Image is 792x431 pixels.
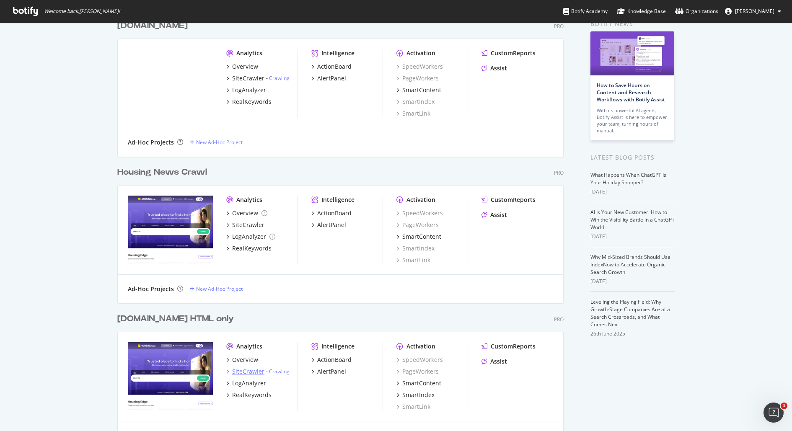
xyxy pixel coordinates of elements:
[128,342,213,410] img: www.Housing.com
[311,209,352,217] a: ActionBoard
[128,285,174,293] div: Ad-Hoc Projects
[196,139,243,146] div: New Ad-Hoc Project
[735,8,774,15] span: Venus Kalra
[226,74,290,83] a: SiteCrawler- Crawling
[321,342,355,351] div: Intelligence
[481,64,507,72] a: Assist
[491,49,536,57] div: CustomReports
[396,391,435,399] a: SmartIndex
[232,98,272,106] div: RealKeywords
[396,256,430,264] a: SmartLink
[226,62,258,71] a: Overview
[481,196,536,204] a: CustomReports
[232,62,258,71] div: Overview
[117,20,191,32] a: [DOMAIN_NAME]
[311,367,346,376] a: AlertPanel
[196,285,243,292] div: New Ad-Hoc Project
[236,49,262,57] div: Analytics
[226,391,272,399] a: RealKeywords
[396,62,443,71] a: SpeedWorkers
[226,221,264,229] a: SiteCrawler
[269,75,290,82] a: Crawling
[317,221,346,229] div: AlertPanel
[226,98,272,106] a: RealKeywords
[396,109,430,118] a: SmartLink
[266,75,290,82] div: -
[590,153,675,162] div: Latest Blog Posts
[226,367,290,376] a: SiteCrawler- Crawling
[311,74,346,83] a: AlertPanel
[190,285,243,292] a: New Ad-Hoc Project
[317,367,346,376] div: AlertPanel
[396,221,439,229] a: PageWorkers
[232,244,272,253] div: RealKeywords
[554,316,564,323] div: Pro
[232,367,264,376] div: SiteCrawler
[317,74,346,83] div: AlertPanel
[117,313,234,325] div: [DOMAIN_NAME] HTML only
[554,169,564,176] div: Pro
[718,5,788,18] button: [PERSON_NAME]
[396,74,439,83] div: PageWorkers
[232,391,272,399] div: RealKeywords
[396,244,435,253] a: SmartIndex
[396,232,441,241] a: SmartContent
[402,391,435,399] div: SmartIndex
[491,342,536,351] div: CustomReports
[490,64,507,72] div: Assist
[317,356,352,364] div: ActionBoard
[481,211,507,219] a: Assist
[396,367,439,376] a: PageWorkers
[226,86,266,94] a: LogAnalyzer
[563,7,608,15] div: Botify Academy
[321,49,355,57] div: Intelligence
[590,188,675,196] div: [DATE]
[590,298,670,328] a: Leveling the Playing Field: Why Growth-Stage Companies Are at a Search Crossroads, and What Comes...
[128,49,213,117] img: www.realestate.com.au
[402,232,441,241] div: SmartContent
[226,379,266,387] a: LogAnalyzer
[311,221,346,229] a: AlertPanel
[396,98,435,106] a: SmartIndex
[232,232,266,241] div: LogAnalyzer
[226,232,275,241] a: LogAnalyzer
[402,379,441,387] div: SmartContent
[481,49,536,57] a: CustomReports
[590,171,666,186] a: What Happens When ChatGPT Is Your Holiday Shopper?
[396,86,441,94] a: SmartContent
[554,23,564,30] div: Pro
[232,74,264,83] div: SiteCrawler
[232,379,266,387] div: LogAnalyzer
[481,357,507,366] a: Assist
[266,368,290,375] div: -
[590,253,670,276] a: Why Mid-Sized Brands Should Use IndexNow to Accelerate Organic Search Growth
[396,379,441,387] a: SmartContent
[597,107,668,134] div: With its powerful AI agents, Botify Assist is here to empower your team, turning hours of manual…
[490,211,507,219] div: Assist
[311,62,352,71] a: ActionBoard
[481,342,536,351] a: CustomReports
[590,209,675,231] a: AI Is Your New Customer: How to Win the Visibility Battle in a ChatGPT World
[232,86,266,94] div: LogAnalyzer
[406,49,435,57] div: Activation
[597,82,665,103] a: How to Save Hours on Content and Research Workflows with Botify Assist
[226,209,267,217] a: Overview
[226,356,258,364] a: Overview
[117,166,207,178] div: Housing News Crawl
[232,221,264,229] div: SiteCrawler
[311,356,352,364] a: ActionBoard
[781,403,787,409] span: 1
[396,403,430,411] a: SmartLink
[128,196,213,263] img: Housing News Crawl
[590,31,674,75] img: How to Save Hours on Content and Research Workflows with Botify Assist
[236,342,262,351] div: Analytics
[617,7,666,15] div: Knowledge Base
[396,356,443,364] a: SpeedWorkers
[236,196,262,204] div: Analytics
